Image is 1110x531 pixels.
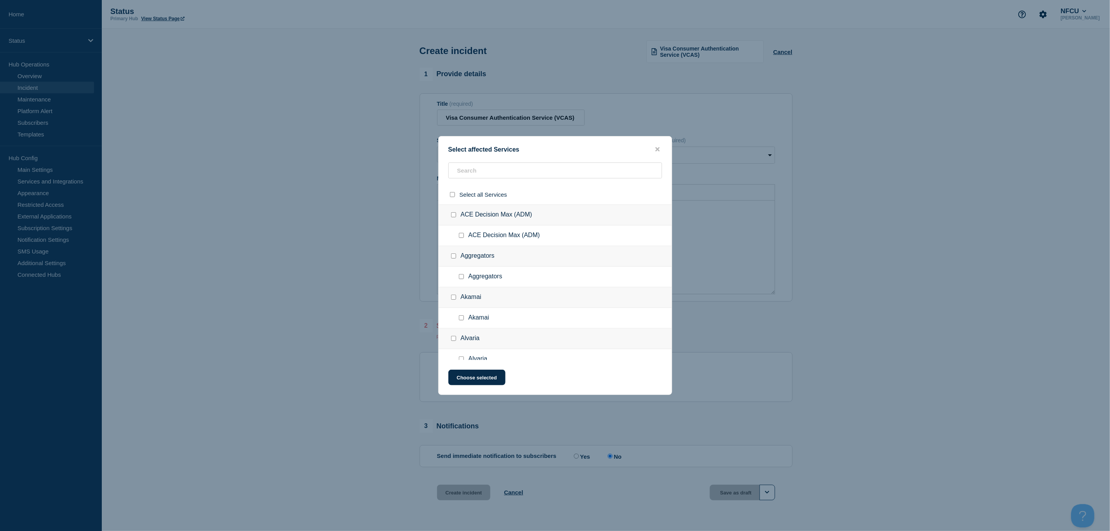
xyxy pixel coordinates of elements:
[439,246,672,267] div: Aggregators
[451,295,456,300] input: Akamai checkbox
[451,253,456,259] input: Aggregators checkbox
[653,146,662,153] button: close button
[451,212,456,217] input: ACE Decision Max (ADM) checkbox
[469,355,488,363] span: Alvaria
[469,273,502,281] span: Aggregators
[459,274,464,279] input: Aggregators checkbox
[459,315,464,320] input: Akamai checkbox
[448,162,662,178] input: Search
[460,191,507,198] span: Select all Services
[459,356,464,362] input: Alvaria checkbox
[450,192,455,197] input: select all checkbox
[439,204,672,225] div: ACE Decision Max (ADM)
[448,370,505,385] button: Choose selected
[439,287,672,308] div: Akamai
[469,232,540,239] span: ACE Decision Max (ADM)
[439,146,672,153] div: Select affected Services
[459,233,464,238] input: ACE Decision Max (ADM) checkbox
[439,328,672,349] div: Alvaria
[469,314,489,322] span: Akamai
[451,336,456,341] input: Alvaria checkbox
